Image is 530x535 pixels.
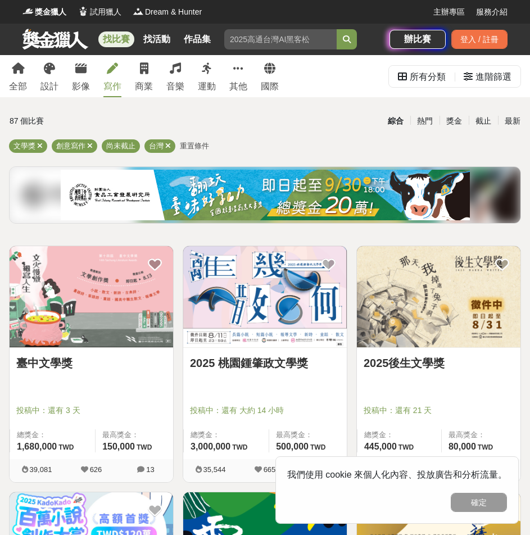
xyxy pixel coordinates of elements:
[310,443,325,451] span: TWD
[166,55,184,97] a: 音樂
[232,443,247,451] span: TWD
[103,80,121,93] div: 寫作
[364,442,397,451] span: 445,000
[139,31,175,47] a: 找活動
[451,30,508,49] div: 登入 / 註冊
[364,429,434,441] span: 總獎金：
[16,355,166,371] a: 臺中文學獎
[449,429,514,441] span: 最高獎金：
[22,6,34,17] img: Logo
[229,55,247,97] a: 其他
[10,111,179,131] div: 87 個比賽
[224,29,337,49] input: 2025高通台灣AI黑客松
[58,443,74,451] span: TWD
[40,80,58,93] div: 設計
[102,429,166,441] span: 最高獎金：
[398,443,414,451] span: TWD
[137,443,152,451] span: TWD
[190,405,340,416] span: 投稿中：還有 大約 14 小時
[56,142,85,150] span: 創意寫作
[498,111,527,131] div: 最新
[146,465,154,474] span: 13
[90,465,102,474] span: 626
[17,429,88,441] span: 總獎金：
[191,429,262,441] span: 總獎金：
[166,80,184,93] div: 音樂
[229,80,247,93] div: 其他
[410,66,446,88] div: 所有分類
[476,6,508,18] a: 服務介紹
[72,80,90,93] div: 影像
[40,55,58,97] a: 設計
[381,111,410,131] div: 綜合
[78,6,121,18] a: Logo試用獵人
[78,6,89,17] img: Logo
[183,246,347,347] img: Cover Image
[183,246,347,348] a: Cover Image
[133,6,202,18] a: LogoDream & Hunter
[264,465,276,474] span: 665
[9,80,27,93] div: 全部
[364,405,514,416] span: 投稿中：還有 21 天
[35,6,66,18] span: 獎金獵人
[191,442,230,451] span: 3,000,000
[198,55,216,97] a: 運動
[469,111,498,131] div: 截止
[190,355,340,371] a: 2025 桃園鍾肇政文學獎
[22,6,66,18] a: Logo獎金獵人
[135,55,153,97] a: 商業
[276,429,340,441] span: 最高獎金：
[287,470,507,479] span: 我們使用 cookie 來個人化內容、投放廣告和分析流量。
[451,493,507,512] button: 確定
[145,6,202,18] span: Dream & Hunter
[449,442,476,451] span: 80,000
[364,355,514,371] a: 2025後生文學獎
[72,55,90,97] a: 影像
[133,6,144,17] img: Logo
[357,246,520,348] a: Cover Image
[198,80,216,93] div: 運動
[440,111,469,131] div: 獎金
[261,80,279,93] div: 國際
[475,66,511,88] div: 進階篩選
[9,55,27,97] a: 全部
[13,142,35,150] span: 文學獎
[17,442,57,451] span: 1,680,000
[16,405,166,416] span: 投稿中：還有 3 天
[102,442,135,451] span: 150,000
[180,142,209,150] span: 重置條件
[179,31,215,47] a: 作品集
[276,442,309,451] span: 500,000
[10,246,173,348] a: Cover Image
[203,465,226,474] span: 35,544
[98,31,134,47] a: 找比賽
[61,170,470,220] img: 5eb86a15-cd46-4d5f-b0cf-51551da74bc3.jpg
[90,6,121,18] span: 試用獵人
[478,443,493,451] span: TWD
[389,30,446,49] a: 辦比賽
[357,246,520,347] img: Cover Image
[410,111,440,131] div: 熱門
[149,142,164,150] span: 台灣
[106,142,135,150] span: 尚未截止
[135,80,153,93] div: 商業
[30,465,52,474] span: 39,081
[10,246,173,347] img: Cover Image
[261,55,279,97] a: 國際
[433,6,465,18] a: 主辦專區
[103,55,121,97] a: 寫作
